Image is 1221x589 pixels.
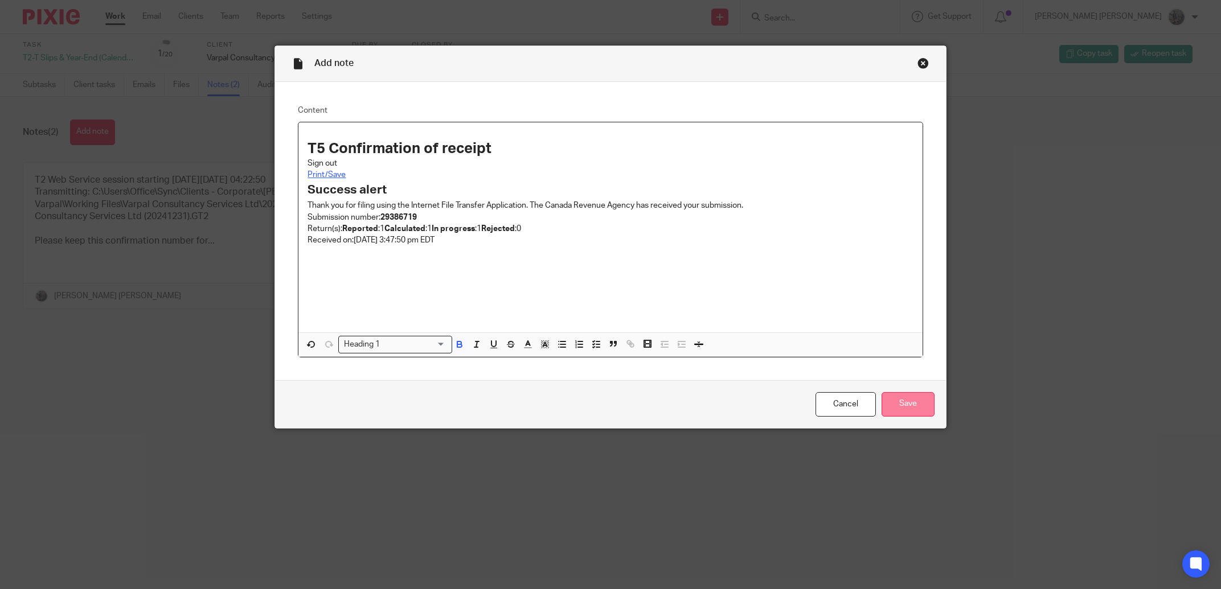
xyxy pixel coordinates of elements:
strong: Calculated [384,225,425,233]
strong: Success alert [308,184,387,196]
p: Return(s): :1 :1 :1 :0 [308,223,913,234]
p: Sign out [308,158,913,169]
p: Submission number: [308,212,913,223]
input: Search for option [383,339,445,351]
a: Print/Save [308,171,346,179]
strong: 29386719 [380,213,417,221]
p: Thank you for filing using the Internet File Transfer Application. The Canada Revenue Agency has ... [308,200,913,211]
strong: Rejected [481,225,515,233]
strong: T5 Confirmation of receipt [308,141,491,156]
div: Close this dialog window [917,57,929,69]
strong: Reported [342,225,378,233]
label: Content [298,105,923,116]
p: Received on:[DATE] 3:47:50 pm EDT [308,234,913,246]
a: Cancel [816,392,876,417]
span: Add note [314,59,354,68]
strong: In progress [432,225,475,233]
span: Heading 1 [341,339,382,351]
input: Save [882,392,935,417]
div: Search for option [338,336,452,353]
